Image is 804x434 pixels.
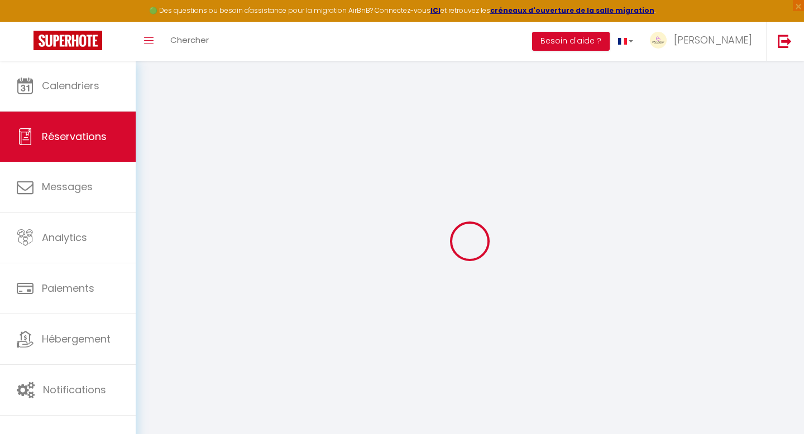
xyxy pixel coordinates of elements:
a: Chercher [162,22,217,61]
span: Calendriers [42,79,99,93]
span: [PERSON_NAME] [674,33,752,47]
a: ... [PERSON_NAME] [642,22,766,61]
a: créneaux d'ouverture de la salle migration [490,6,654,15]
span: Hébergement [42,332,111,346]
span: Analytics [42,230,87,244]
img: logout [778,34,792,48]
span: Paiements [42,281,94,295]
span: Messages [42,180,93,194]
span: Notifications [43,383,106,397]
img: Super Booking [33,31,102,50]
span: Réservations [42,129,107,143]
img: ... [650,32,667,49]
a: ICI [430,6,441,15]
button: Ouvrir le widget de chat LiveChat [9,4,42,38]
button: Besoin d'aide ? [532,32,610,51]
span: Chercher [170,34,209,46]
